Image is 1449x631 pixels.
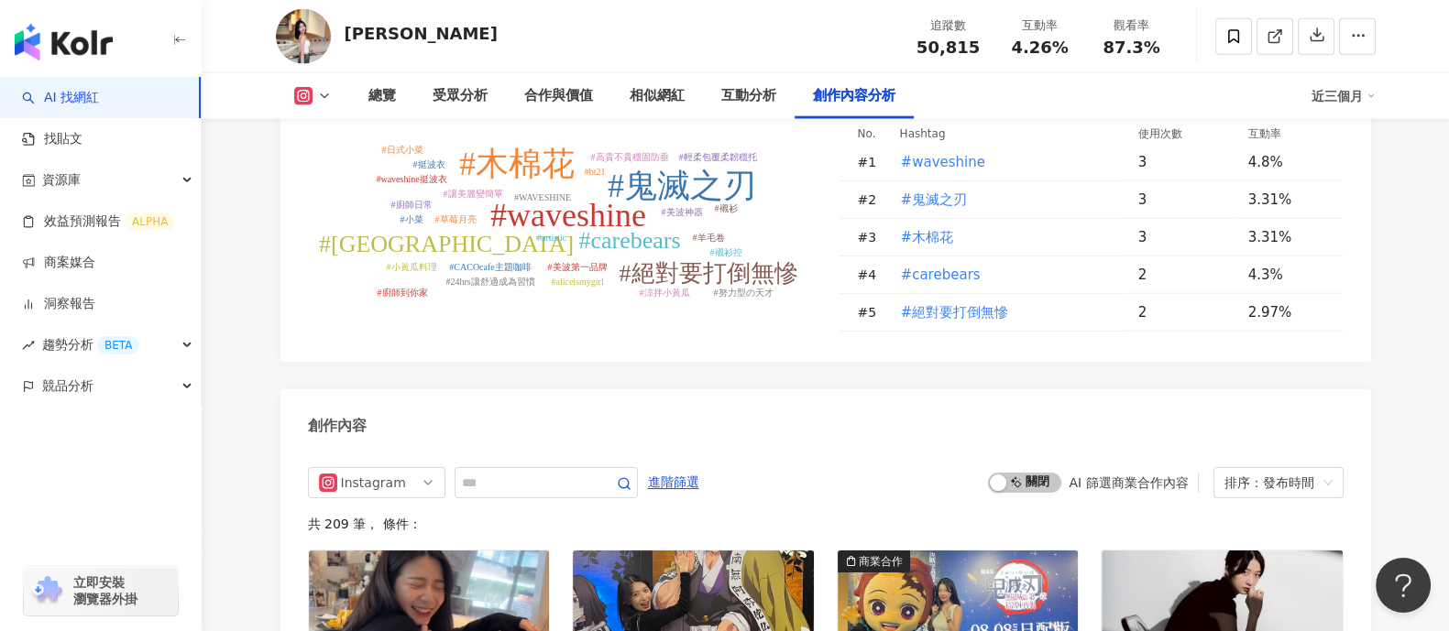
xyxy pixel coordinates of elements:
th: 使用次數 [1124,124,1234,144]
span: 資源庫 [42,159,81,201]
div: 2 [1138,265,1234,285]
tspan: #努力型の天才 [713,288,773,298]
div: 合作與價值 [524,85,593,107]
tspan: #木棉花 [459,146,575,182]
div: 共 209 筆 ， 條件： [308,517,1344,531]
tspan: #輕柔包覆柔韌穩托 [678,152,756,162]
td: #絕對要打倒無慘 [885,294,1124,332]
span: 趨勢分析 [42,324,139,365]
th: 互動率 [1234,124,1344,144]
span: 4.26% [1011,38,1068,57]
span: #木棉花 [901,227,954,247]
div: 商業合作 [859,552,903,571]
div: 3 [1138,152,1234,172]
a: 洞察報告 [22,295,95,313]
div: 排序：發布時間 [1224,468,1316,497]
div: # 3 [858,227,885,247]
span: 競品分析 [42,365,93,407]
tspan: #waveshine挺波衣 [376,174,446,184]
th: No. [840,124,885,144]
tspan: #小黃瓜料理 [386,262,436,272]
div: AI 篩選商業合作內容 [1069,475,1188,490]
tspan: #waveshine [490,197,646,234]
div: # 4 [858,265,885,285]
div: 互動率 [1005,16,1075,35]
div: 4.8% [1248,152,1325,172]
div: 2 [1138,302,1234,322]
iframe: Help Scout Beacon - Open [1376,558,1431,613]
tspan: #24hrs讓舒適成為習慣 [445,277,534,287]
span: #carebears [901,265,981,285]
button: #waveshine [900,144,986,180]
div: 近三個月 [1312,82,1376,111]
div: # 2 [858,190,885,210]
span: rise [22,339,35,352]
td: #carebears [885,256,1124,294]
div: 互動分析 [721,85,776,107]
span: 進階篩選 [648,468,699,497]
span: 立即安裝 瀏覽器外掛 [73,574,137,607]
div: # 5 [858,302,885,322]
button: #鬼滅之刃 [900,181,969,218]
tspan: #廚師日常 [390,200,432,210]
div: 2.97% [1248,302,1325,322]
tspan: #絕對要打倒無慘 [619,260,797,287]
tspan: #carebears [578,227,680,254]
div: BETA [97,336,139,354]
td: 4.8% [1234,144,1344,181]
button: #絕對要打倒無慘 [900,294,1010,331]
td: 2.97% [1234,294,1344,332]
span: #絕對要打倒無慘 [901,302,1009,322]
tspan: #美波第一品牌 [547,262,607,272]
tspan: #bt21 [584,167,605,177]
td: 3.31% [1234,219,1344,256]
div: 創作內容分析 [813,85,895,107]
tspan: #日式小菜 [381,145,423,155]
tspan: #襯衫 [714,203,737,213]
div: 總覽 [368,85,396,107]
a: 商案媒合 [22,254,95,272]
th: Hashtag [885,124,1124,144]
div: [PERSON_NAME] [345,22,498,45]
td: 4.3% [1234,256,1344,294]
tspan: #[GEOGRAPHIC_DATA] [318,231,573,257]
div: # 1 [858,152,885,172]
img: KOL Avatar [276,9,331,64]
div: 相似網紅 [630,85,685,107]
button: 進階篩選 [647,467,700,496]
td: 3.31% [1234,181,1344,219]
tspan: #鬼滅之刃 [608,168,756,204]
tspan: #高貴不貴穩固防垂 [590,152,668,162]
tspan: #草莓月亮 [434,214,476,224]
tspan: #挺波衣 [412,159,445,169]
button: #木棉花 [900,219,955,256]
span: #鬼滅之刃 [901,190,968,210]
div: Instagram [341,468,401,497]
td: #木棉花 [885,219,1124,256]
span: 50,815 [917,38,980,57]
img: chrome extension [29,576,65,605]
a: chrome extension立即安裝 瀏覽器外掛 [24,566,178,615]
div: 4.3% [1248,265,1325,285]
tspan: #羊毛卷 [692,233,724,243]
div: 3 [1138,190,1234,210]
tspan: #美波神器 [661,207,702,217]
tspan: #小菜 [400,214,423,224]
div: 3 [1138,227,1234,247]
tspan: #涼拌小黃瓜 [639,288,689,298]
span: #waveshine [901,152,985,172]
a: 找貼文 [22,130,82,148]
tspan: #讓美麗變簡單 [443,189,502,199]
div: 受眾分析 [433,85,488,107]
button: #carebears [900,256,982,293]
tspan: #artistic [536,233,566,243]
td: #waveshine [885,144,1124,181]
tspan: #襯衫控 [709,247,741,257]
div: 3.31% [1248,227,1325,247]
div: 觀看率 [1097,16,1167,35]
div: 3.31% [1248,190,1325,210]
img: logo [15,24,113,60]
span: 87.3% [1103,38,1159,57]
tspan: #CACOcafe主題咖啡 [449,262,531,272]
td: #鬼滅之刃 [885,181,1124,219]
